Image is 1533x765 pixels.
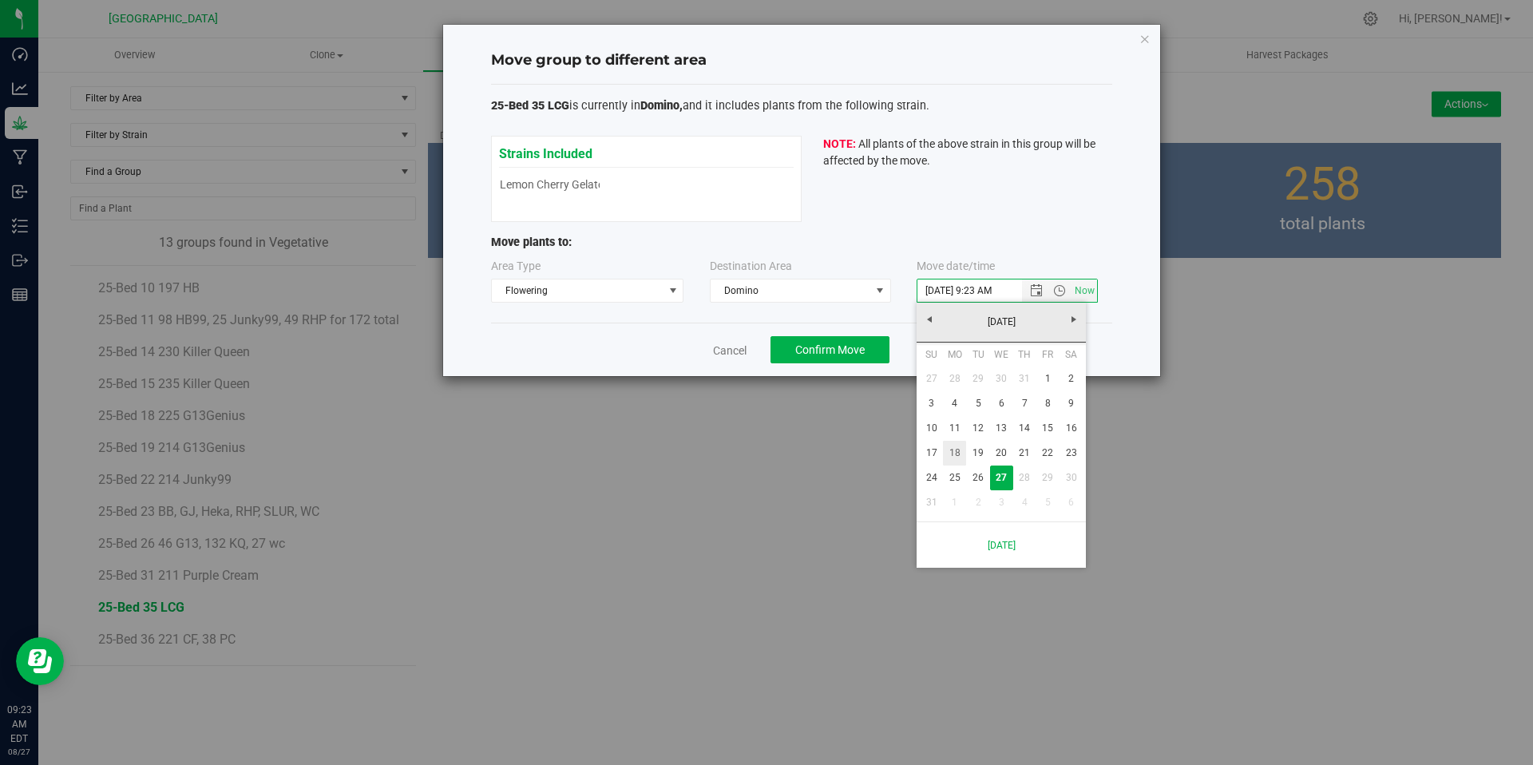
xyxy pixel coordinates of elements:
button: Confirm Move [770,336,889,363]
a: 22 [1036,441,1060,466]
a: 1 [1036,367,1060,391]
iframe: Resource center [16,637,64,685]
a: 3 [920,391,943,416]
a: 27 [920,367,943,391]
a: 14 [1013,416,1036,441]
span: Domino, [640,99,683,113]
a: 31 [1013,367,1036,391]
a: 24 [920,466,943,490]
b: NOTE: [823,137,856,150]
a: 26 [966,466,989,490]
a: 4 [943,391,966,416]
span: Confirm Move [795,343,865,356]
label: Move date/time [917,258,995,275]
span: 25-Bed 35 LCG [491,99,569,113]
span: Flowering [492,279,664,302]
a: 23 [1060,441,1083,466]
a: 8 [1036,391,1060,416]
span: All plants of the above strain in this group will be affected by the move. [823,137,1095,167]
th: Friday [1036,343,1060,367]
a: 6 [990,391,1013,416]
a: 13 [990,416,1013,441]
span: Set Current date [1072,279,1099,303]
a: 2 [1060,367,1083,391]
td: Current focused date is 8/27/2025 [990,466,1013,490]
a: 18 [943,441,966,466]
a: Cancel [713,343,747,359]
th: Sunday [920,343,943,367]
a: 29 [966,367,989,391]
a: 5 [966,391,989,416]
span: strain. [897,99,929,113]
a: Next [1061,307,1086,331]
a: 9 [1060,391,1083,416]
p: is currently in and it includes plants from the following [491,97,1112,115]
a: [DATE] [925,529,1077,561]
a: 16 [1060,416,1083,441]
th: Wednesday [990,343,1013,367]
th: Monday [943,343,966,367]
a: 27 [990,466,1013,490]
th: Thursday [1013,343,1036,367]
span: Move plants to: [491,236,572,249]
a: 15 [1036,416,1060,441]
a: 12 [966,416,989,441]
a: 30 [990,367,1013,391]
a: 21 [1013,441,1036,466]
th: Tuesday [966,343,989,367]
label: Destination Area [710,258,792,275]
span: Open the date view [1023,284,1050,297]
th: Saturday [1060,343,1083,367]
span: Strains Included [499,137,592,161]
span: Domino [711,279,870,302]
a: 20 [990,441,1013,466]
label: Area Type [491,258,541,275]
a: 17 [920,441,943,466]
h4: Move group to different area [491,50,1112,71]
a: 25 [943,466,966,490]
a: [DATE] [916,310,1087,335]
a: 19 [966,441,989,466]
a: 10 [920,416,943,441]
a: 11 [943,416,966,441]
a: Previous [917,307,941,331]
a: 7 [1013,391,1036,416]
a: 28 [943,367,966,391]
span: Open the time view [1046,284,1073,297]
